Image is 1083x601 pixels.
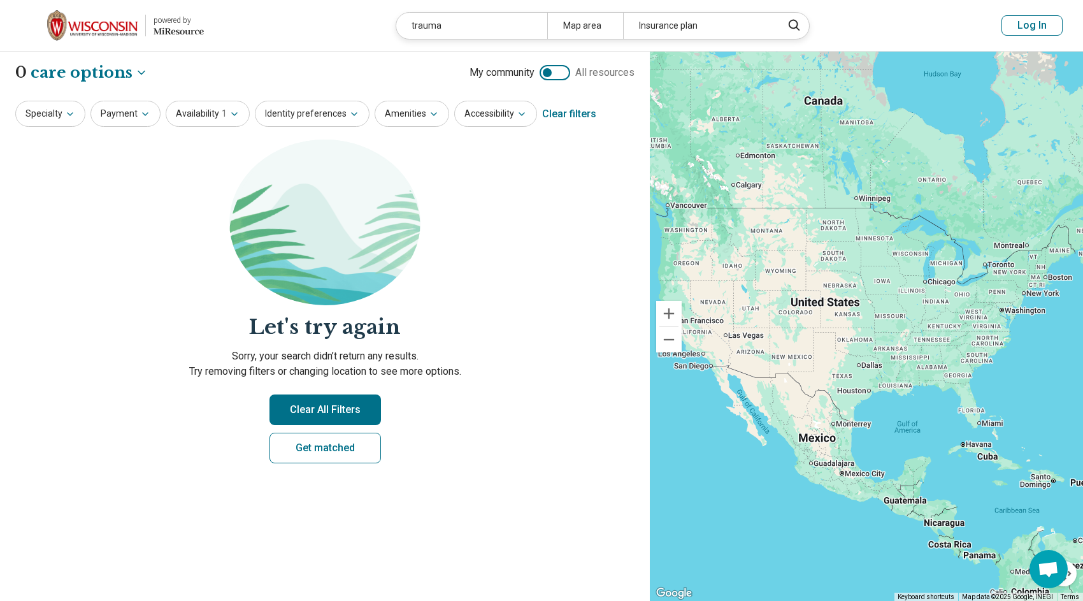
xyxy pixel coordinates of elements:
button: Availability1 [166,101,250,127]
div: powered by [154,15,204,26]
button: Clear All Filters [269,395,381,425]
p: Sorry, your search didn’t return any results. Try removing filters or changing location to see mo... [15,349,635,379]
div: Open chat [1029,550,1068,588]
button: Care options [31,62,148,83]
span: All resources [575,65,635,80]
a: Get matched [269,433,381,463]
span: 1 [222,107,227,120]
a: University of Wisconsin-Madisonpowered by [20,10,204,41]
div: trauma [396,13,547,39]
button: Amenities [375,101,449,127]
div: Clear filters [542,99,596,129]
button: Identity preferences [255,101,369,127]
span: Map data ©2025 Google, INEGI [962,593,1053,600]
button: Accessibility [454,101,537,127]
div: Map area [547,13,623,39]
img: University of Wisconsin-Madison [47,10,138,41]
h2: Let's try again [15,313,635,342]
button: Zoom out [656,327,682,352]
div: Insurance plan [623,13,774,39]
button: Payment [90,101,161,127]
span: My community [470,65,534,80]
h1: 0 [15,62,148,83]
button: Specialty [15,101,85,127]
span: care options [31,62,133,83]
a: Terms (opens in new tab) [1061,593,1079,600]
button: Zoom in [656,301,682,326]
button: Log In [1001,15,1063,36]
